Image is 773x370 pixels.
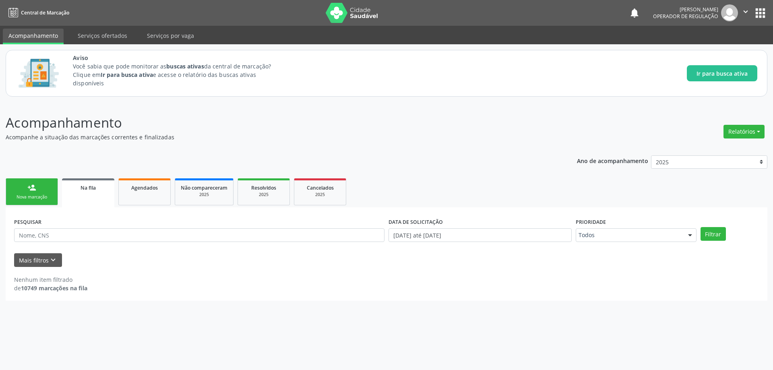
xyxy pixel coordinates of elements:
[16,55,62,91] img: Imagem de CalloutCard
[14,228,384,242] input: Nome, CNS
[49,256,58,265] i: keyboard_arrow_down
[72,29,133,43] a: Serviços ofertados
[701,227,726,241] button: Filtrar
[576,216,606,228] label: Prioridade
[14,275,87,284] div: Nenhum item filtrado
[181,192,227,198] div: 2025
[181,184,227,191] span: Não compareceram
[73,62,286,87] p: Você sabia que pode monitorar as da central de marcação? Clique em e acesse o relatório das busca...
[579,231,680,239] span: Todos
[244,192,284,198] div: 2025
[389,228,572,242] input: Selecione um intervalo
[389,216,443,228] label: DATA DE SOLICITAÇÃO
[14,284,87,292] div: de
[141,29,200,43] a: Serviços por vaga
[21,9,69,16] span: Central de Marcação
[3,29,64,44] a: Acompanhamento
[687,65,757,81] button: Ir para busca ativa
[131,184,158,191] span: Agendados
[723,125,765,138] button: Relatórios
[697,69,748,78] span: Ir para busca ativa
[753,6,767,20] button: apps
[577,155,648,165] p: Ano de acompanhamento
[27,183,36,192] div: person_add
[653,13,718,20] span: Operador de regulação
[6,133,539,141] p: Acompanhe a situação das marcações correntes e finalizadas
[653,6,718,13] div: [PERSON_NAME]
[81,184,96,191] span: Na fila
[12,194,52,200] div: Nova marcação
[101,71,153,79] strong: Ir para busca ativa
[629,7,640,19] button: notifications
[741,7,750,16] i: 
[738,4,753,21] button: 
[21,284,87,292] strong: 10749 marcações na fila
[307,184,334,191] span: Cancelados
[6,113,539,133] p: Acompanhamento
[166,62,204,70] strong: buscas ativas
[251,184,276,191] span: Resolvidos
[721,4,738,21] img: img
[6,6,69,19] a: Central de Marcação
[14,253,62,267] button: Mais filtroskeyboard_arrow_down
[14,216,41,228] label: PESQUISAR
[300,192,340,198] div: 2025
[73,54,286,62] span: Aviso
